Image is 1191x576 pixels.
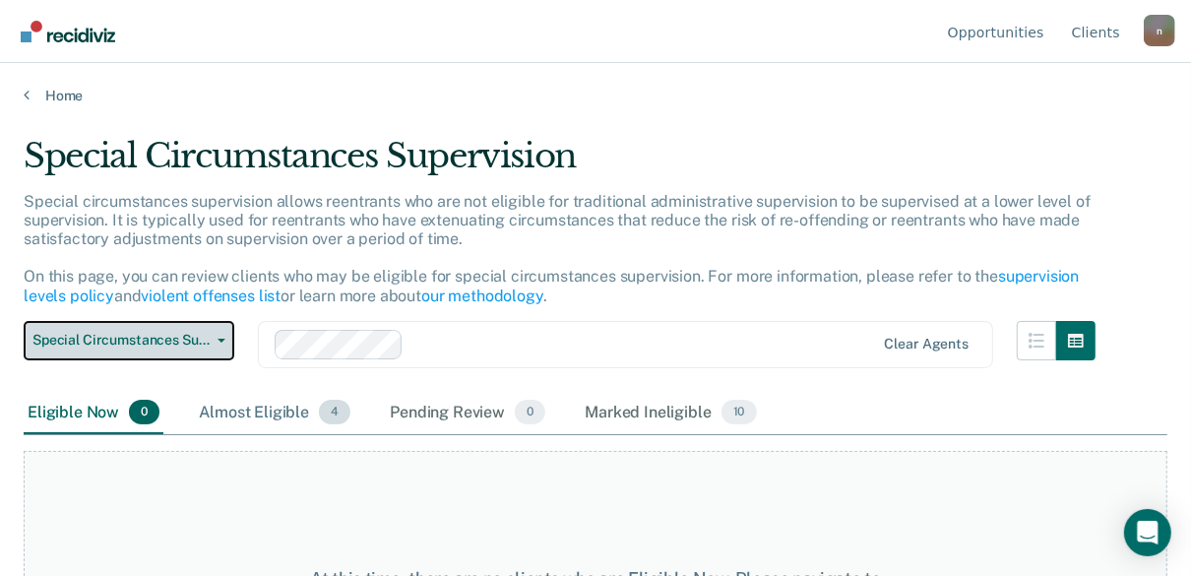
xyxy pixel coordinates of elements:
[515,400,545,425] span: 0
[195,392,354,435] div: Almost Eligible4
[24,87,1167,104] a: Home
[24,392,163,435] div: Eligible Now0
[885,336,969,352] div: Clear agents
[319,400,350,425] span: 4
[32,332,210,349] span: Special Circumstances Supervision
[421,287,543,305] a: our methodology
[21,21,115,42] img: Recidiviz
[24,267,1079,304] a: supervision levels policy
[129,400,159,425] span: 0
[141,287,281,305] a: violent offenses list
[24,321,234,360] button: Special Circumstances Supervision
[581,392,760,435] div: Marked Ineligible10
[24,136,1096,192] div: Special Circumstances Supervision
[1144,15,1175,46] div: n
[721,400,757,425] span: 10
[1144,15,1175,46] button: Profile dropdown button
[386,392,549,435] div: Pending Review0
[1124,509,1171,556] div: Open Intercom Messenger
[24,192,1091,305] p: Special circumstances supervision allows reentrants who are not eligible for traditional administ...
